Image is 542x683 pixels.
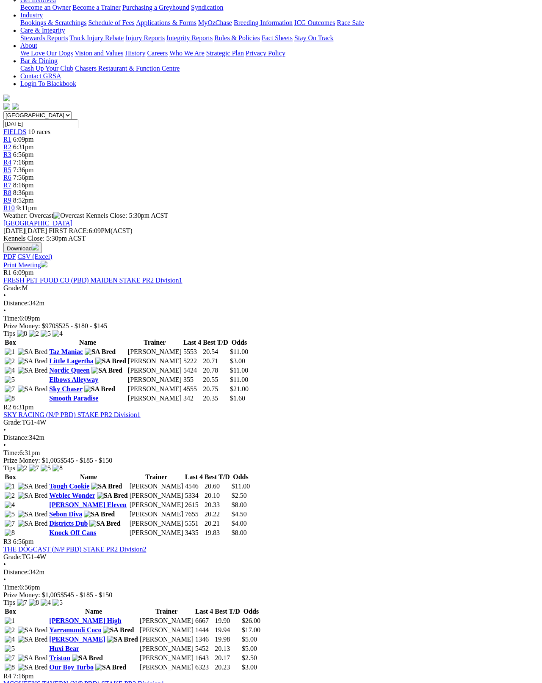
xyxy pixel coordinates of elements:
td: 1346 [195,635,213,644]
a: Districts Dub [49,520,88,527]
span: Grade: [3,284,22,291]
td: [PERSON_NAME] [127,376,182,384]
img: SA Bred [18,626,48,634]
img: SA Bred [103,626,134,634]
span: R7 [3,181,11,189]
a: Nordic Queen [49,367,90,374]
a: Login To Blackbook [20,80,76,87]
span: • [3,576,6,583]
a: Injury Reports [125,34,165,41]
img: 4 [53,330,63,337]
td: 20.33 [204,501,230,509]
td: [PERSON_NAME] [129,501,184,509]
span: Box [5,473,16,480]
img: 5 [5,510,15,518]
a: R1 [3,136,11,143]
span: 8:16pm [13,181,34,189]
div: TG1-4W [3,553,539,561]
span: R9 [3,197,11,204]
th: Last 4 [183,338,202,347]
img: SA Bred [107,636,138,643]
th: Odds [230,338,249,347]
a: MyOzChase [198,19,232,26]
td: 6667 [195,617,213,625]
td: 20.60 [204,482,230,491]
img: SA Bred [91,367,122,374]
a: Who We Are [169,49,205,57]
a: Our Boy Turbo [49,664,94,671]
img: SA Bred [18,664,48,671]
img: SA Bred [95,664,126,671]
img: SA Bred [89,520,120,527]
img: twitter.svg [12,103,19,110]
a: Syndication [191,4,223,11]
a: Cash Up Your Club [20,65,73,72]
a: Careers [147,49,168,57]
span: R3 [3,151,11,158]
a: R6 [3,174,11,181]
td: 20.54 [202,348,229,356]
a: Purchasing a Greyhound [122,4,189,11]
div: 6:56pm [3,584,539,591]
span: $26.00 [242,617,260,624]
span: 9:11pm [17,204,37,211]
td: [PERSON_NAME] [139,645,194,653]
th: Odds [231,473,250,481]
span: • [3,307,6,314]
a: Tough Cookie [49,483,89,490]
a: PDF [3,253,16,260]
a: ICG Outcomes [294,19,335,26]
td: 4546 [185,482,203,491]
span: Tips [3,464,15,472]
img: SA Bred [91,483,122,490]
td: [PERSON_NAME] [127,348,182,356]
a: Become a Trainer [72,4,121,11]
a: Fact Sheets [262,34,293,41]
img: SA Bred [18,492,48,499]
img: SA Bred [18,357,48,365]
img: 2 [29,330,39,337]
img: 7 [5,385,15,393]
img: 8 [5,664,15,671]
span: Kennels Close: 5:30pm ACST [86,212,168,219]
span: $11.00 [230,376,248,383]
img: facebook.svg [3,103,10,110]
img: SA Bred [97,492,128,499]
td: [PERSON_NAME] [139,654,194,662]
td: [PERSON_NAME] [127,394,182,403]
div: Download [3,253,539,261]
span: $8.00 [232,529,247,536]
a: Knock Off Cans [49,529,96,536]
div: 6:31pm [3,449,539,457]
img: 8 [5,529,15,537]
span: 6:09pm [13,269,34,276]
th: Name [49,338,126,347]
td: 20.78 [202,366,229,375]
span: 6:56pm [13,538,34,545]
span: $4.50 [232,510,247,518]
input: Select date [3,119,78,128]
span: $2.50 [242,654,257,661]
td: 5334 [185,491,203,500]
a: Taz Maniac [49,348,83,355]
a: Become an Owner [20,4,71,11]
th: Best T/D [202,338,229,347]
td: 5222 [183,357,202,365]
a: R4 [3,159,11,166]
td: 20.10 [204,491,230,500]
div: Get Involved [20,4,539,11]
td: 20.55 [202,376,229,384]
div: TG1-4W [3,419,539,426]
a: Contact GRSA [20,72,61,80]
a: Chasers Restaurant & Function Centre [75,65,180,72]
img: 1 [5,348,15,356]
div: Bar & Dining [20,65,539,72]
img: 2 [5,492,15,499]
img: SA Bred [72,654,103,662]
a: R8 [3,189,11,196]
img: 1 [5,617,15,625]
a: Bar & Dining [20,57,58,64]
a: [PERSON_NAME] High [49,617,121,624]
span: $5.00 [242,645,257,652]
img: SA Bred [18,348,48,356]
